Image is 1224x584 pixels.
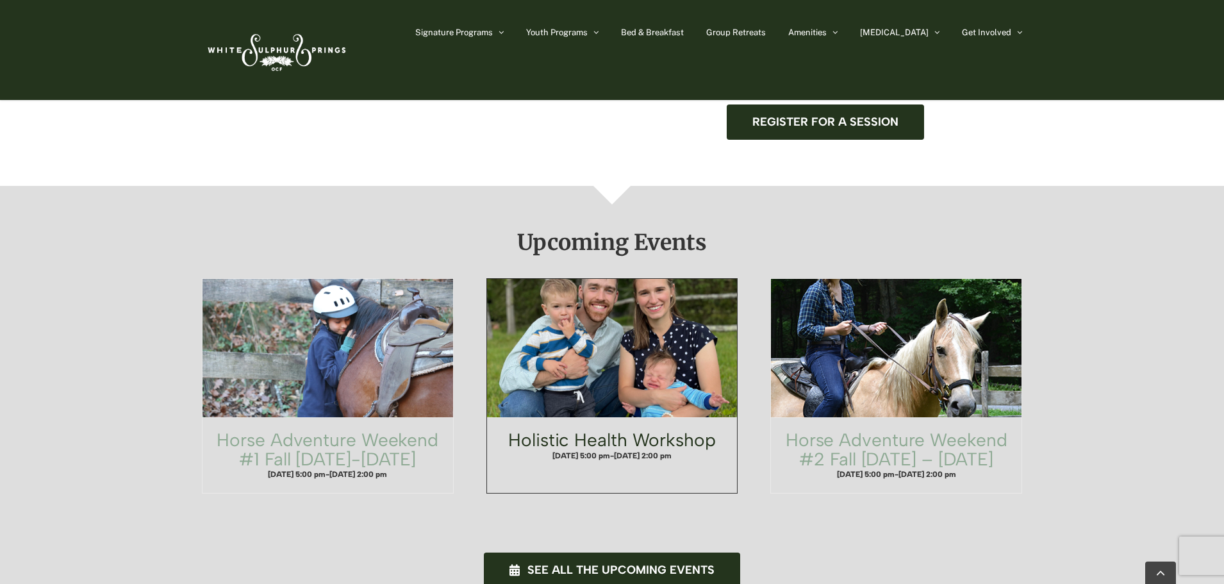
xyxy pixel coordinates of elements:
[527,563,715,577] span: See all the upcoming events
[784,469,1009,480] h4: -
[621,28,684,37] span: Bed & Breakfast
[837,470,895,479] span: [DATE] 5:00 pm
[788,28,827,37] span: Amenities
[962,28,1011,37] span: Get Involved
[508,429,716,451] a: Holistic Health Workshop
[215,469,440,480] h4: -
[329,470,387,479] span: [DATE] 2:00 pm
[727,104,924,140] a: Register
[771,279,1021,417] a: Horse Adventure Weekend #2 Fall Friday – Sunday
[487,279,738,417] a: Holistic Health Workshop
[202,231,1022,254] h2: Upcoming Events
[268,470,326,479] span: [DATE] 5:00 pm
[202,20,349,80] img: White Sulphur Springs Logo
[552,451,610,460] span: [DATE] 5:00 pm
[500,450,725,462] h4: -
[415,28,493,37] span: Signature Programs
[860,28,929,37] span: [MEDICAL_DATA]
[614,451,672,460] span: [DATE] 2:00 pm
[706,28,766,37] span: Group Retreats
[898,470,956,479] span: [DATE] 2:00 pm
[203,279,453,417] a: Horse Adventure Weekend #1 Fall Wednesday-Friday
[526,28,588,37] span: Youth Programs
[217,429,438,470] a: Horse Adventure Weekend #1 Fall [DATE]-[DATE]
[786,429,1007,470] a: Horse Adventure Weekend #2 Fall [DATE] – [DATE]
[752,115,898,129] span: Register for a session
